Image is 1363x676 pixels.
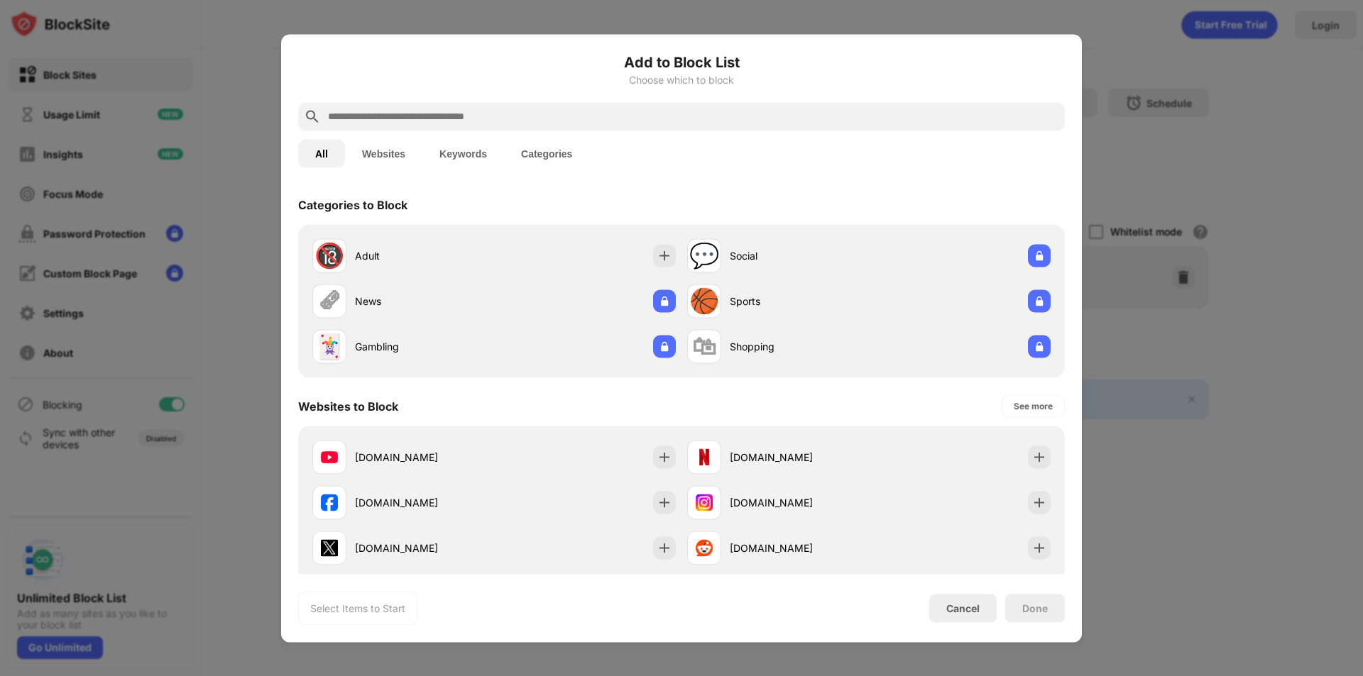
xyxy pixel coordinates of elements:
div: [DOMAIN_NAME] [730,541,869,555]
img: favicons [321,494,338,511]
div: Gambling [355,339,494,354]
div: [DOMAIN_NAME] [355,541,494,555]
img: favicons [696,539,713,556]
div: News [355,294,494,309]
img: favicons [696,494,713,511]
div: See more [1014,399,1053,413]
img: search.svg [304,108,321,125]
div: 💬 [689,241,719,270]
div: Websites to Block [298,399,398,413]
div: Social [730,248,869,263]
button: Keywords [422,139,504,167]
div: 🏀 [689,287,719,316]
div: Adult [355,248,494,263]
div: Select Items to Start [310,601,405,615]
div: Shopping [730,339,869,354]
div: Done [1022,602,1048,614]
div: [DOMAIN_NAME] [730,450,869,465]
button: All [298,139,345,167]
div: Choose which to block [298,74,1065,85]
div: Categories to Block [298,197,407,211]
div: [DOMAIN_NAME] [355,495,494,510]
img: favicons [321,539,338,556]
div: 🃏 [314,332,344,361]
div: [DOMAIN_NAME] [730,495,869,510]
img: favicons [696,448,713,465]
div: Cancel [946,602,980,614]
button: Categories [504,139,589,167]
div: 🛍 [692,332,716,361]
div: 🗞 [317,287,341,316]
div: Sports [730,294,869,309]
div: [DOMAIN_NAME] [355,450,494,465]
h6: Add to Block List [298,51,1065,72]
img: favicons [321,448,338,465]
button: Websites [345,139,422,167]
div: 🔞 [314,241,344,270]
